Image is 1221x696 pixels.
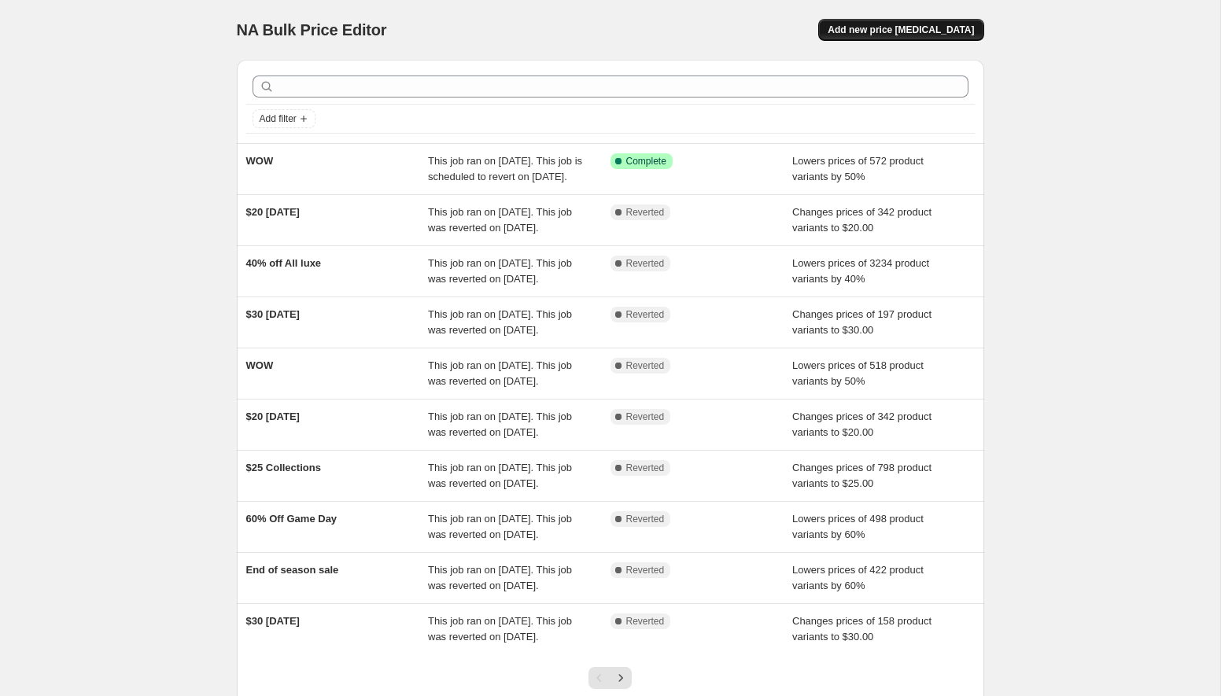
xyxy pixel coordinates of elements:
span: Reverted [626,206,665,219]
span: End of season sale [246,564,339,576]
span: Lowers prices of 498 product variants by 60% [792,513,924,540]
span: Changes prices of 197 product variants to $30.00 [792,308,931,336]
span: Reverted [626,359,665,372]
span: 60% Off Game Day [246,513,338,525]
nav: Pagination [588,667,632,689]
span: This job ran on [DATE]. This job was reverted on [DATE]. [428,615,572,643]
span: Reverted [626,411,665,423]
span: 40% off All luxe [246,257,322,269]
span: Reverted [626,564,665,576]
span: $25 Collections [246,462,321,473]
span: Changes prices of 342 product variants to $20.00 [792,411,931,438]
span: This job ran on [DATE]. This job was reverted on [DATE]. [428,257,572,285]
span: Lowers prices of 422 product variants by 60% [792,564,924,591]
span: Changes prices of 158 product variants to $30.00 [792,615,931,643]
span: This job ran on [DATE]. This job was reverted on [DATE]. [428,462,572,489]
span: This job ran on [DATE]. This job was reverted on [DATE]. [428,564,572,591]
span: Reverted [626,257,665,270]
span: Add filter [260,112,297,125]
span: Lowers prices of 572 product variants by 50% [792,155,924,182]
span: This job ran on [DATE]. This job was reverted on [DATE]. [428,206,572,234]
span: NA Bulk Price Editor [237,21,387,39]
span: This job ran on [DATE]. This job was reverted on [DATE]. [428,513,572,540]
span: Add new price [MEDICAL_DATA] [828,24,974,36]
span: This job ran on [DATE]. This job is scheduled to revert on [DATE]. [428,155,582,182]
span: Reverted [626,462,665,474]
span: Lowers prices of 3234 product variants by 40% [792,257,929,285]
span: Reverted [626,615,665,628]
button: Add filter [253,109,315,128]
span: Changes prices of 342 product variants to $20.00 [792,206,931,234]
span: WOW [246,359,274,371]
button: Next [610,667,632,689]
span: $30 [DATE] [246,308,300,320]
span: Reverted [626,308,665,321]
span: $20 [DATE] [246,411,300,422]
span: This job ran on [DATE]. This job was reverted on [DATE]. [428,411,572,438]
span: $30 [DATE] [246,615,300,627]
span: $20 [DATE] [246,206,300,218]
button: Add new price [MEDICAL_DATA] [818,19,983,41]
span: Reverted [626,513,665,525]
span: Lowers prices of 518 product variants by 50% [792,359,924,387]
span: Changes prices of 798 product variants to $25.00 [792,462,931,489]
span: Complete [626,155,666,168]
span: This job ran on [DATE]. This job was reverted on [DATE]. [428,308,572,336]
span: This job ran on [DATE]. This job was reverted on [DATE]. [428,359,572,387]
span: WOW [246,155,274,167]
